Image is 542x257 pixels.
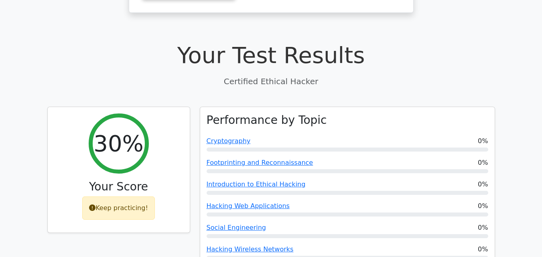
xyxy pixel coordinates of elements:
[207,113,327,127] h3: Performance by Topic
[478,223,488,233] span: 0%
[82,196,155,220] div: Keep practicing!
[47,42,495,69] h1: Your Test Results
[207,159,313,166] a: Footprinting and Reconnaissance
[478,158,488,168] span: 0%
[47,75,495,87] p: Certified Ethical Hacker
[54,180,183,194] h3: Your Score
[207,224,266,231] a: Social Engineering
[478,136,488,146] span: 0%
[478,201,488,211] span: 0%
[93,130,143,157] h2: 30%
[207,137,251,145] a: Cryptography
[478,180,488,189] span: 0%
[207,245,294,253] a: Hacking Wireless Networks
[207,202,290,210] a: Hacking Web Applications
[478,245,488,254] span: 0%
[207,180,306,188] a: Introduction to Ethical Hacking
